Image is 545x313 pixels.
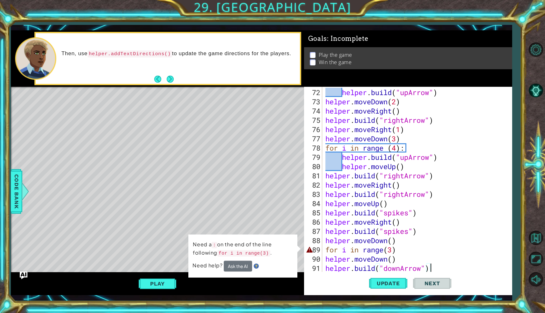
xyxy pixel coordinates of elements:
[527,40,545,59] button: Level Options
[88,50,172,57] code: helper.addTextDirections()
[305,171,322,180] div: 81
[11,172,22,211] span: Code Bank
[305,217,322,227] div: 86
[305,143,322,153] div: 78
[20,272,27,279] button: Ask AI
[193,241,293,257] p: Need a on the end of the line following .
[139,278,176,290] button: Play
[305,190,322,199] div: 83
[305,116,322,125] div: 75
[212,242,217,248] code: :
[193,262,224,269] span: Need help?
[305,134,322,143] div: 77
[305,236,322,245] div: 88
[319,59,352,66] p: Win the game
[369,273,407,294] button: Update
[217,250,270,257] code: for i in range(3)
[418,280,447,287] span: Next
[305,97,322,106] div: 73
[305,227,322,236] div: 87
[527,229,545,247] button: Back to Map
[224,261,252,272] button: Ask the AI
[305,180,322,190] div: 82
[370,280,406,287] span: Update
[527,81,545,100] button: AI Hint
[167,76,174,83] button: Next
[305,264,322,273] div: 91
[254,264,259,269] img: Hint
[305,208,322,217] div: 85
[305,162,322,171] div: 80
[305,106,322,116] div: 74
[154,76,167,83] button: Back
[305,245,322,254] div: 89
[305,125,322,134] div: 76
[305,199,322,208] div: 84
[319,51,352,58] p: Play the game
[527,270,545,289] button: Mute
[305,153,322,162] div: 79
[527,250,545,268] button: Maximize Browser
[308,35,368,43] span: Goals
[413,273,451,294] button: Next
[527,228,545,249] a: Back to Map
[305,88,322,97] div: 72
[62,50,295,57] p: Then, use to update the game directions for the players.
[305,254,322,264] div: 90
[327,35,368,42] span: : Incomplete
